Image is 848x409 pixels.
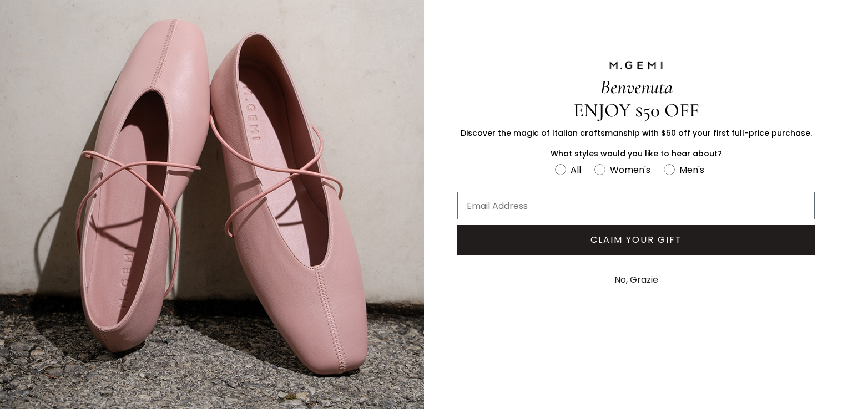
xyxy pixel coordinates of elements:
div: Women's [610,163,650,177]
button: No, Grazie [609,266,664,294]
span: What styles would you like to hear about? [551,148,722,159]
span: Discover the magic of Italian craftsmanship with $50 off your first full-price purchase. [461,127,812,139]
img: M.GEMI [608,60,664,70]
div: All [571,163,581,177]
button: CLAIM YOUR GIFT [457,225,815,255]
div: Men's [679,163,704,177]
input: Email Address [457,192,815,219]
span: Benvenuta [600,75,673,99]
span: ENJOY $50 OFF [573,99,699,122]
